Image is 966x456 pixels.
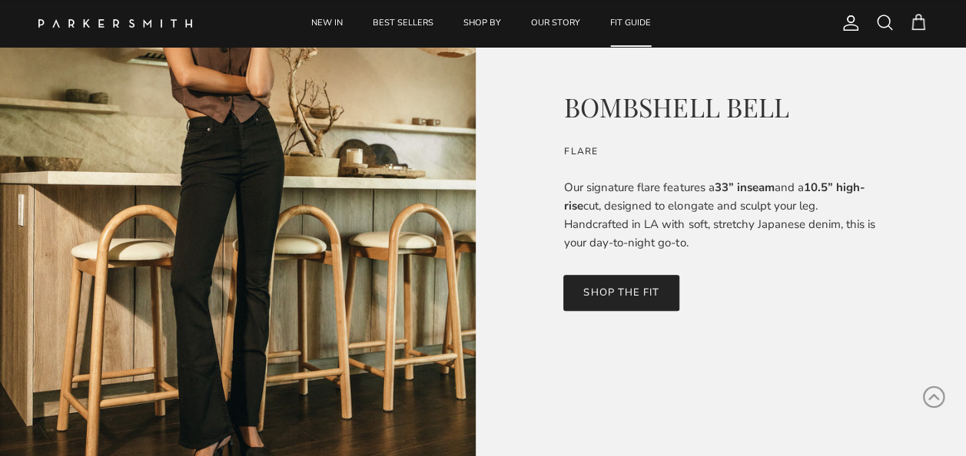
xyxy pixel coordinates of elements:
h2: BOMBSHELL BELL [564,91,877,123]
div: FLARE [564,146,877,158]
strong: 33” inseam [714,180,774,195]
p: Our signature flare features a and a cut, designed to elongate and sculpt your leg. Handcrafted i... [564,178,877,252]
a: Account [835,14,860,32]
a: SHOP THE FIT [563,275,679,310]
svg: Scroll to Top [922,385,945,408]
img: Parker Smith [38,19,192,28]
